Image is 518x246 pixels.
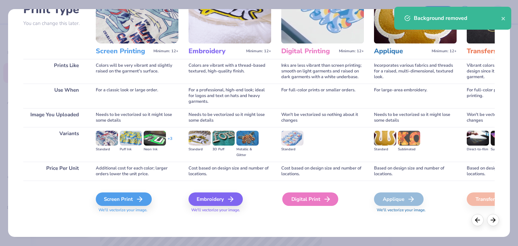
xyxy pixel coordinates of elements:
[23,84,86,108] div: Use When
[144,147,166,152] div: Neon Ink
[23,59,86,84] div: Prints Like
[212,131,235,146] img: 3D Puff
[374,162,457,181] div: Based on design size and number of locations.
[168,136,172,147] div: + 3
[189,108,271,127] div: Needs to be vectorized so it might lose some details
[467,147,489,152] div: Direct-to-film
[398,147,420,152] div: Sublimated
[96,147,118,152] div: Standard
[374,131,396,146] img: Standard
[467,131,489,146] img: Direct-to-film
[374,47,429,56] h3: Applique
[153,49,178,54] span: Minimum: 12+
[23,127,86,162] div: Variants
[189,59,271,84] div: Colors are vibrant with a thread-based textured, high-quality finish.
[374,192,424,206] div: Applique
[246,49,271,54] span: Minimum: 12+
[189,131,211,146] img: Standard
[282,192,338,206] div: Digital Print
[432,49,457,54] span: Minimum: 12+
[96,84,178,108] div: For a classic look or large order.
[96,59,178,84] div: Colors will be very vibrant and slightly raised on the garment's surface.
[144,131,166,146] img: Neon Ink
[501,14,506,22] button: close
[281,108,364,127] div: Won't be vectorized so nothing about it changes
[467,192,516,206] div: Transfers
[281,147,304,152] div: Standard
[96,162,178,181] div: Additional cost for each color; larger orders lower the unit price.
[374,207,457,213] span: We'll vectorize your image.
[189,162,271,181] div: Cost based on design size and number of locations.
[281,84,364,108] div: For full-color prints or smaller orders.
[374,84,457,108] div: For large-area embroidery.
[398,131,420,146] img: Sublimated
[374,59,457,84] div: Incorporates various fabrics and threads for a raised, multi-dimensional, textured look.
[120,147,142,152] div: Puff Ink
[189,84,271,108] div: For a professional, high-end look; ideal for logos and text on hats and heavy garments.
[236,147,259,158] div: Metallic & Glitter
[189,47,243,56] h3: Embroidery
[281,59,364,84] div: Inks are less vibrant than screen printing; smooth on light garments and raised on dark garments ...
[96,131,118,146] img: Standard
[23,21,86,26] p: You can change this later.
[189,207,271,213] span: We'll vectorize your image.
[414,14,501,22] div: Background removed
[23,108,86,127] div: Image You Uploaded
[374,147,396,152] div: Standard
[281,131,304,146] img: Standard
[96,108,178,127] div: Needs to be vectorized so it might lose some details
[281,47,336,56] h3: Digital Printing
[212,147,235,152] div: 3D Puff
[23,162,86,181] div: Price Per Unit
[339,49,364,54] span: Minimum: 12+
[96,192,152,206] div: Screen Print
[236,131,259,146] img: Metallic & Glitter
[281,162,364,181] div: Cost based on design size and number of locations.
[374,108,457,127] div: Needs to be vectorized so it might lose some details
[120,131,142,146] img: Puff Ink
[96,47,151,56] h3: Screen Printing
[189,192,243,206] div: Embroidery
[189,147,211,152] div: Standard
[491,131,513,146] img: Supacolor
[491,147,513,152] div: Supacolor
[96,207,178,213] span: We'll vectorize your image.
